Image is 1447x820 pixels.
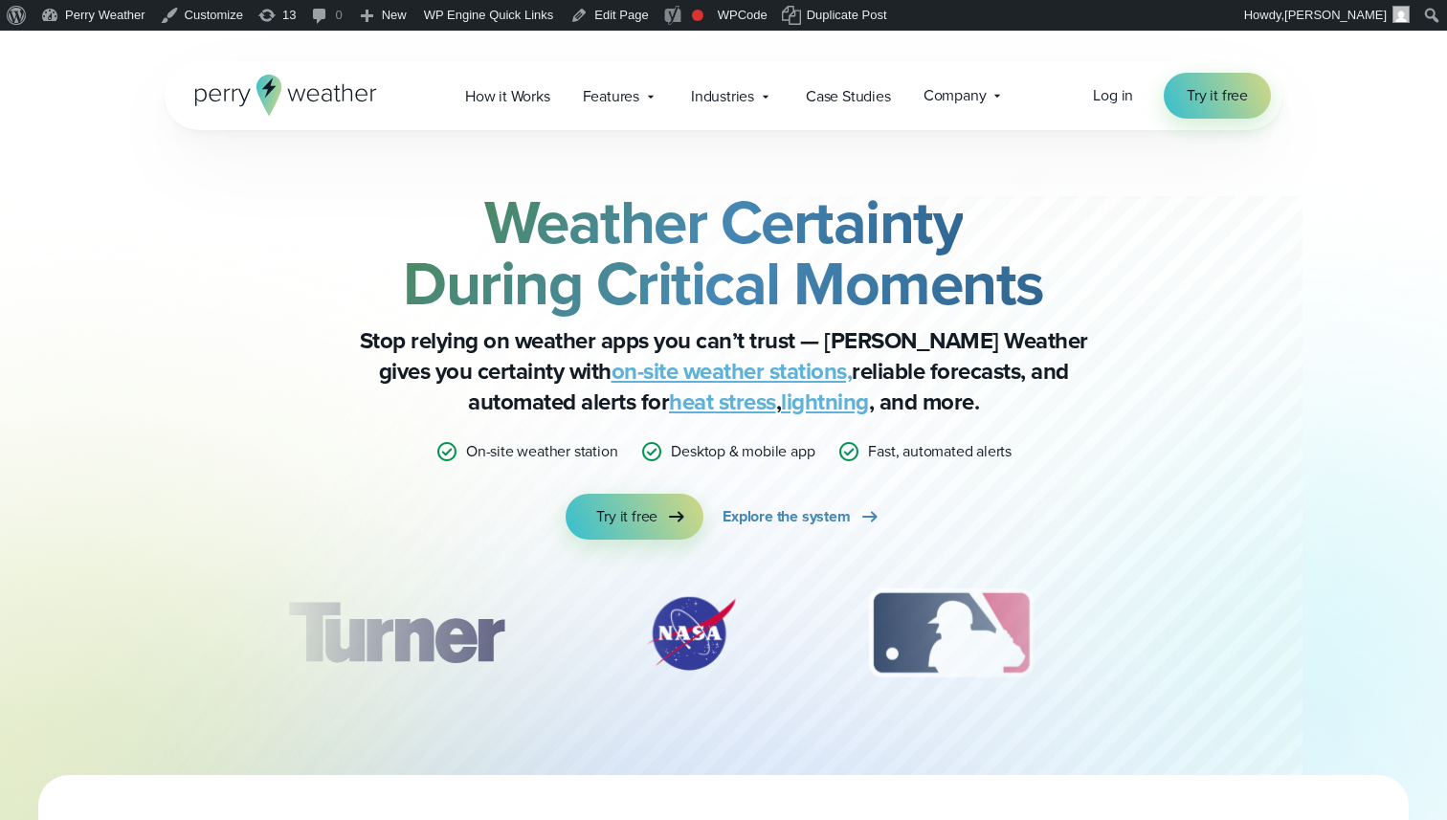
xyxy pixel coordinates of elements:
span: Industries [691,85,754,108]
div: 3 of 12 [850,586,1052,681]
span: Try it free [1187,84,1248,107]
div: 4 of 12 [1145,586,1298,681]
a: Case Studies [790,77,907,116]
img: MLB.svg [850,586,1052,681]
a: on-site weather stations, [612,354,853,388]
img: Turner-Construction_1.svg [260,586,532,681]
div: 1 of 12 [260,586,532,681]
span: Features [583,85,639,108]
a: Try it free [1164,73,1271,119]
p: Fast, automated alerts [868,440,1012,463]
p: On-site weather station [466,440,617,463]
span: Log in [1093,84,1133,106]
a: How it Works [449,77,567,116]
img: NASA.svg [624,586,758,681]
img: PGA.svg [1145,586,1298,681]
span: Try it free [596,505,657,528]
a: heat stress [669,385,776,419]
span: Company [924,84,987,107]
a: Explore the system [723,494,880,540]
span: [PERSON_NAME] [1284,8,1387,22]
a: lightning [781,385,869,419]
span: Case Studies [806,85,891,108]
p: Desktop & mobile app [671,440,814,463]
p: Stop relying on weather apps you can’t trust — [PERSON_NAME] Weather gives you certainty with rel... [341,325,1106,417]
div: 2 of 12 [624,586,758,681]
span: Explore the system [723,505,850,528]
div: Focus keyphrase not set [692,10,703,21]
a: Log in [1093,84,1133,107]
span: How it Works [465,85,550,108]
div: slideshow [260,586,1187,691]
a: Try it free [566,494,703,540]
strong: Weather Certainty During Critical Moments [403,177,1044,328]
